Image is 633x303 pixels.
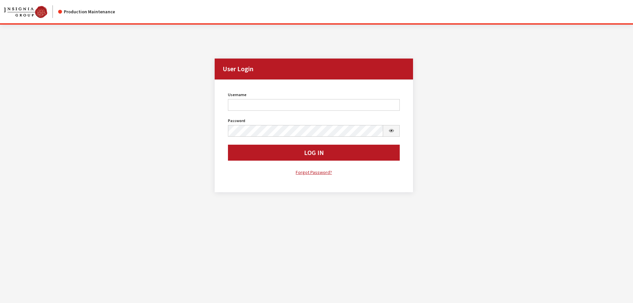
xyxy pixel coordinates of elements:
h2: User Login [215,59,413,79]
button: Show Password [383,125,400,137]
a: Insignia Group logo [4,5,58,18]
label: Username [228,92,247,98]
div: Production Maintenance [58,8,115,15]
button: Log In [228,145,400,161]
img: Catalog Maintenance [4,6,47,18]
a: Forgot Password? [228,169,400,176]
label: Password [228,118,245,124]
